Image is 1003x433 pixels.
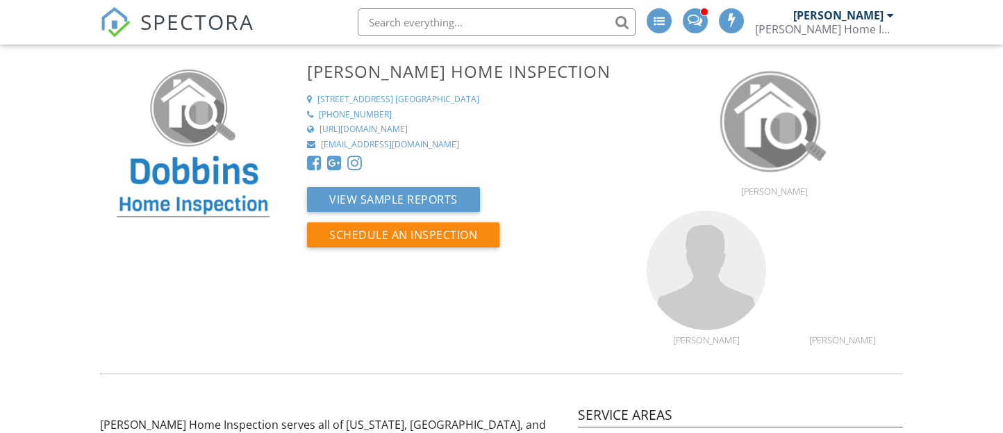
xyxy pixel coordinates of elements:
div: [PERSON_NAME] [715,186,835,197]
div: [STREET_ADDRESS] [317,94,393,106]
button: View Sample Reports [307,187,480,212]
h3: [PERSON_NAME] Home Inspection [307,62,629,81]
a: [PERSON_NAME] [783,318,903,345]
img: default-user-f0147aede5fd5fa78ca7ade42f37bd4542148d508eef1c3d3ea960f66861d68b.jpg [647,211,767,331]
h4: Service Areas [578,406,902,428]
span: SPECTORA [140,7,254,36]
div: [PERSON_NAME] [793,8,884,22]
a: View Sample Reports [307,196,480,211]
button: Schedule an Inspection [307,222,499,247]
a: [PERSON_NAME] [715,170,835,197]
div: [PHONE_NUMBER] [319,109,392,121]
a: SPECTORA [100,19,254,48]
a: [EMAIL_ADDRESS][DOMAIN_NAME] [307,139,629,151]
a: [PERSON_NAME] [647,318,767,345]
div: [GEOGRAPHIC_DATA] [395,94,479,106]
div: [PERSON_NAME] [783,334,903,345]
input: Search everything... [358,8,636,36]
a: [PHONE_NUMBER] [307,109,629,121]
a: [URL][DOMAIN_NAME] [307,124,629,136]
a: Schedule an Inspection [307,231,499,247]
div: Dobbins Home Inspection [755,22,894,36]
div: [PERSON_NAME] [647,334,767,345]
img: medium.png [106,62,281,229]
img: The Best Home Inspection Software - Spectora [100,7,131,38]
div: [EMAIL_ADDRESS][DOMAIN_NAME] [321,139,459,151]
img: logo_only.png [715,62,835,182]
a: [STREET_ADDRESS] [GEOGRAPHIC_DATA] [307,94,629,106]
div: [URL][DOMAIN_NAME] [320,124,408,136]
img: stydtfug.png [783,211,903,331]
